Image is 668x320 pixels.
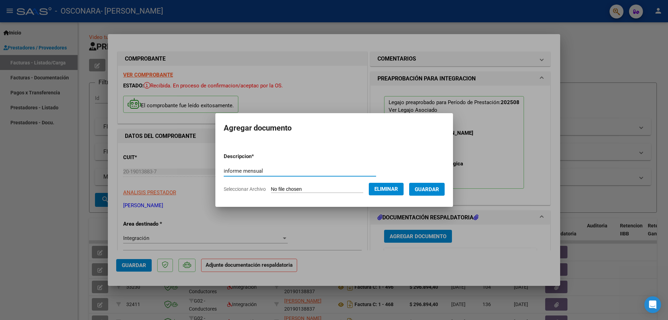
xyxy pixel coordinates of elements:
button: Guardar [409,183,445,196]
span: Guardar [415,186,439,193]
p: Descripcion [224,153,290,161]
div: Open Intercom Messenger [644,296,661,313]
span: Seleccionar Archivo [224,186,266,192]
h2: Agregar documento [224,122,445,135]
button: Eliminar [369,183,404,195]
span: Eliminar [374,186,398,192]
